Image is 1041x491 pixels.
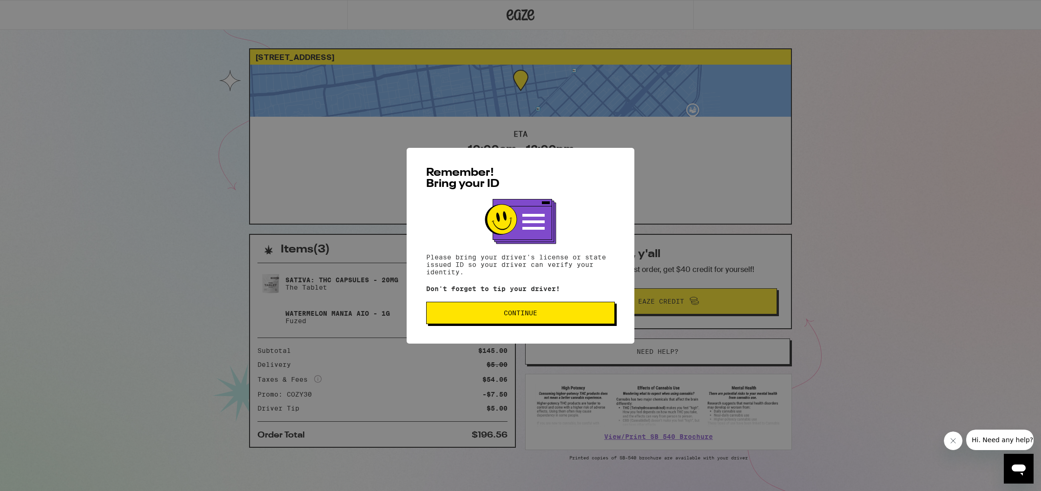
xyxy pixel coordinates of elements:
[426,253,615,276] p: Please bring your driver's license or state issued ID so your driver can verify your identity.
[426,167,500,190] span: Remember! Bring your ID
[1004,454,1034,484] iframe: Button to launch messaging window
[426,302,615,324] button: Continue
[966,430,1034,450] iframe: Message from company
[426,285,615,292] p: Don't forget to tip your driver!
[944,431,962,450] iframe: Close message
[504,310,537,316] span: Continue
